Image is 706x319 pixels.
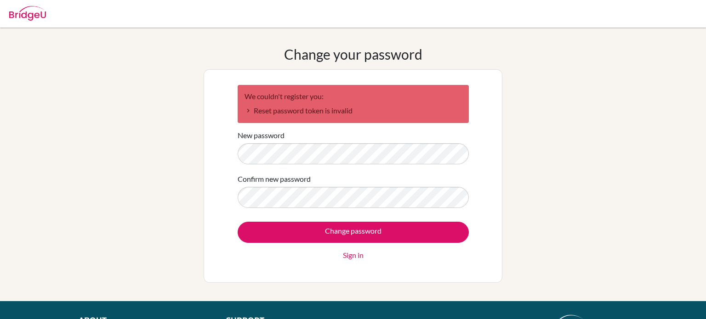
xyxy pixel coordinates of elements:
a: Sign in [343,250,364,261]
h1: Change your password [284,46,422,62]
input: Change password [238,222,469,243]
label: New password [238,130,285,141]
li: Reset password token is invalid [245,105,462,116]
img: Bridge-U [9,6,46,21]
h2: We couldn't register you: [245,92,462,101]
label: Confirm new password [238,173,311,185]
